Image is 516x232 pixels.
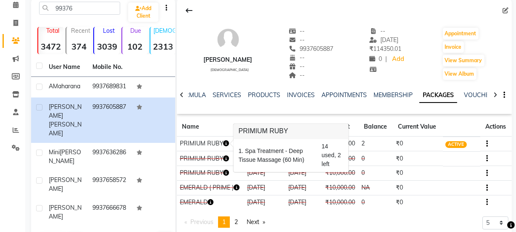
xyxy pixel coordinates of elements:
[369,36,398,44] span: [DATE]
[321,142,343,169] span: 14 used, 2 left
[97,27,120,34] p: Lost
[374,91,413,99] a: MEMBERSHIP
[177,151,244,166] td: PRIMIUM RUBY
[285,195,323,210] td: [DATE]
[87,77,131,98] td: 9937689831
[323,195,359,210] td: ₹10,000.00
[419,88,457,103] a: PACKAGES
[177,166,244,181] td: PRIMIUM RUBY
[289,63,305,70] span: --
[369,55,382,63] span: 0
[445,170,477,177] span: CONSUMED
[245,117,286,137] th: Start Date
[87,143,131,171] td: 9937636286
[87,98,131,143] td: 9937605887
[369,45,401,53] span: 114350.01
[393,117,442,137] th: Current Value
[245,166,286,181] td: [DATE]
[49,121,82,137] span: [PERSON_NAME]
[289,27,305,35] span: --
[285,180,323,195] td: [DATE]
[44,58,87,77] th: User Name
[87,58,131,77] th: Mobile No.
[177,195,244,210] td: EMERALD
[359,180,393,195] td: NA
[445,185,477,192] span: CONSUMED
[180,216,270,228] nav: Pagination
[239,147,317,164] span: 1. Spa Treatment - Deep Tissue Massage (60 Min)
[443,28,479,40] button: Appointment
[289,45,333,53] span: 9937605887
[289,36,305,44] span: --
[39,2,120,15] input: Search by Name/Mobile/Email/Code
[49,148,60,156] span: Mini
[445,200,477,206] span: CONSUMED
[154,27,176,34] p: [DEMOGRAPHIC_DATA]
[385,55,387,63] span: |
[180,3,198,18] div: Back to Client
[177,91,206,99] a: FORMULA
[445,156,477,163] span: CONSUMED
[216,27,241,52] img: avatar
[245,195,286,210] td: [DATE]
[49,176,82,192] span: [PERSON_NAME]
[87,198,131,226] td: 9937666678
[393,166,442,181] td: ₹0
[323,117,359,137] th: Amount
[122,41,148,52] strong: 102
[369,45,373,53] span: ₹
[70,27,92,34] p: Recent
[49,204,82,220] span: [PERSON_NAME]
[211,68,249,72] span: [DEMOGRAPHIC_DATA]
[323,180,359,195] td: ₹10,000.00
[87,171,131,198] td: 9937658572
[222,218,226,226] span: 1
[213,91,241,99] a: SERVICES
[443,68,477,80] button: View Album
[285,166,323,181] td: [DATE]
[480,117,512,137] th: Actions
[42,27,64,34] p: Total
[359,117,393,137] th: Balance
[464,91,497,99] a: VOUCHERS
[177,137,244,151] td: PRIMIUM RUBY
[204,55,253,64] div: [PERSON_NAME]
[393,137,442,151] td: ₹0
[393,180,442,195] td: ₹0
[150,41,176,52] strong: 2313
[443,41,464,53] button: Invoice
[177,117,244,137] th: Name
[49,82,53,90] span: A
[285,117,323,137] th: End Date
[124,27,148,34] p: Due
[242,216,269,228] a: Next
[359,166,393,181] td: 0
[128,3,158,22] a: Add Client
[323,166,359,181] td: ₹10,000.00
[393,151,442,166] td: ₹0
[359,195,393,210] td: 0
[369,27,385,35] span: --
[445,141,467,148] span: ACTIVE
[38,41,64,52] strong: 3472
[245,180,286,195] td: [DATE]
[177,180,244,195] td: EMERALD ( PRIME )
[359,137,393,151] td: 2
[321,91,367,99] a: APPOINTMENTS
[248,91,280,99] a: PRODUCTS
[53,82,80,90] span: Maharana
[66,41,92,52] strong: 374
[359,151,393,166] td: 0
[234,218,238,226] span: 2
[287,91,315,99] a: INVOICES
[234,124,349,139] h3: PRIMIUM RUBY
[49,148,81,165] span: [PERSON_NAME]
[390,53,405,65] a: Add
[289,71,305,79] span: --
[190,218,213,226] span: Previous
[94,41,120,52] strong: 3039
[443,55,484,66] button: View Summary
[289,54,305,61] span: --
[393,195,442,210] td: ₹0
[49,103,82,119] span: [PERSON_NAME]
